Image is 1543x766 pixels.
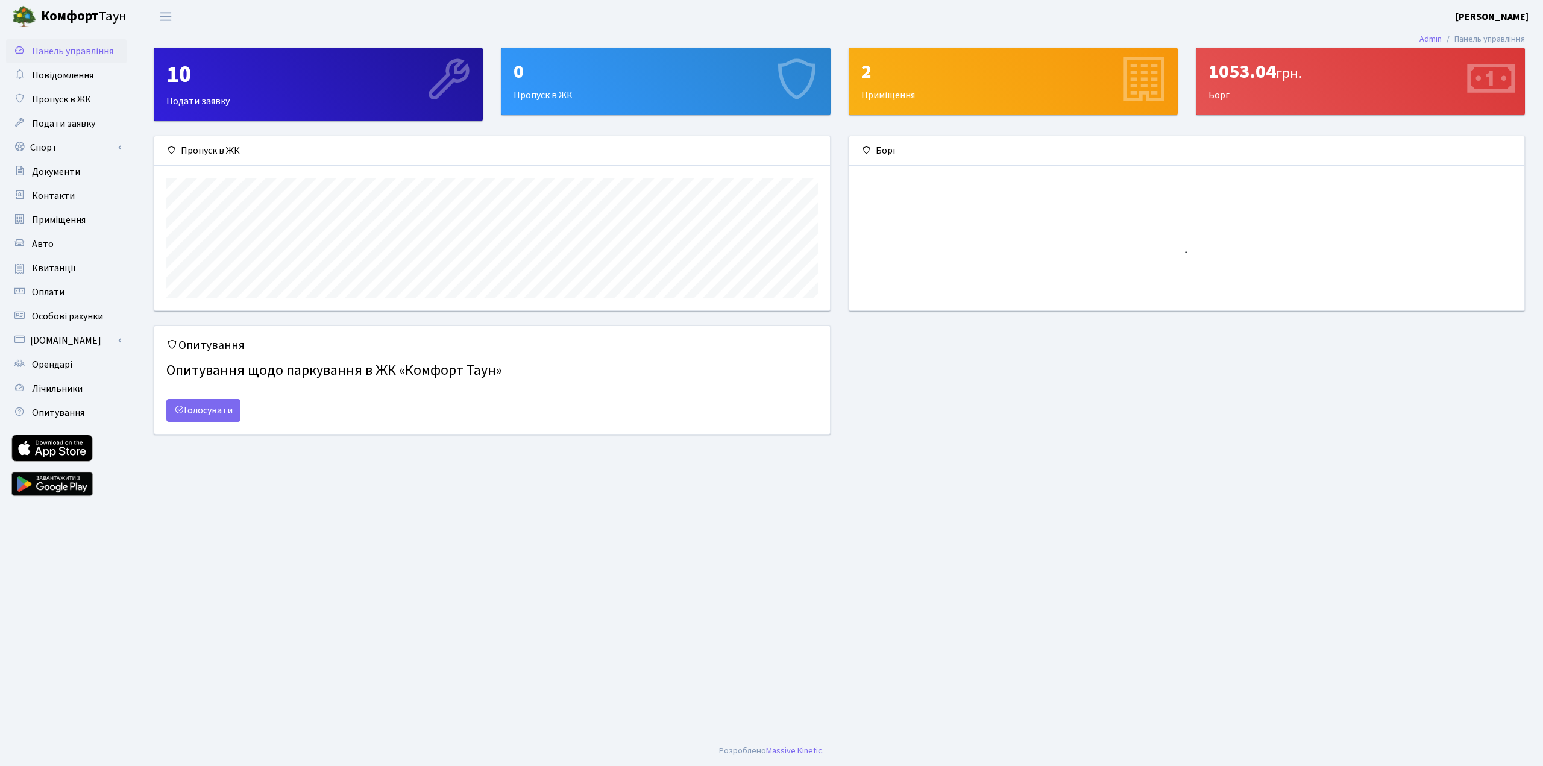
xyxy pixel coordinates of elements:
[6,353,127,377] a: Орендарі
[166,357,818,385] h4: Опитування щодо паркування в ЖК «Комфорт Таун»
[1196,48,1524,115] div: Борг
[166,338,818,353] h5: Опитування
[166,399,240,422] a: Голосувати
[32,237,54,251] span: Авто
[1419,33,1442,45] a: Admin
[32,406,84,419] span: Опитування
[32,45,113,58] span: Панель управління
[154,136,830,166] div: Пропуск в ЖК
[6,39,127,63] a: Панель управління
[6,63,127,87] a: Повідомлення
[719,744,766,757] a: Розроблено
[1442,33,1525,46] li: Панель управління
[32,310,103,323] span: Особові рахунки
[32,69,93,82] span: Повідомлення
[849,136,1525,166] div: Борг
[501,48,830,115] a: 0Пропуск в ЖК
[32,358,72,371] span: Орендарі
[6,136,127,160] a: Спорт
[151,7,181,27] button: Переключити навігацію
[154,48,483,121] a: 10Подати заявку
[32,286,64,299] span: Оплати
[1456,10,1529,24] a: [PERSON_NAME]
[514,60,817,83] div: 0
[766,744,822,757] a: Massive Kinetic
[32,165,80,178] span: Документи
[1276,63,1302,84] span: грн.
[32,213,86,227] span: Приміщення
[6,232,127,256] a: Авто
[6,280,127,304] a: Оплати
[861,60,1165,83] div: 2
[6,256,127,280] a: Квитанції
[6,304,127,328] a: Особові рахунки
[12,5,36,29] img: logo.png
[719,744,824,758] div: .
[32,382,83,395] span: Лічильники
[6,328,127,353] a: [DOMAIN_NAME]
[6,87,127,111] a: Пропуск в ЖК
[32,262,76,275] span: Квитанції
[849,48,1177,115] div: Приміщення
[1208,60,1512,83] div: 1053.04
[41,7,99,26] b: Комфорт
[1401,27,1543,52] nav: breadcrumb
[501,48,829,115] div: Пропуск в ЖК
[6,160,127,184] a: Документи
[6,184,127,208] a: Контакти
[32,93,91,106] span: Пропуск в ЖК
[154,48,482,121] div: Подати заявку
[6,401,127,425] a: Опитування
[6,208,127,232] a: Приміщення
[6,377,127,401] a: Лічильники
[849,48,1178,115] a: 2Приміщення
[166,60,470,89] div: 10
[41,7,127,27] span: Таун
[32,189,75,202] span: Контакти
[6,111,127,136] a: Подати заявку
[32,117,95,130] span: Подати заявку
